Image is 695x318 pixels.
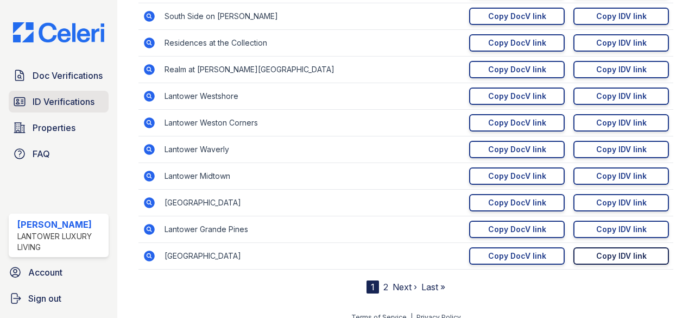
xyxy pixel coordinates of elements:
a: Properties [9,117,109,139]
div: Copy DocV link [488,197,546,208]
div: [PERSON_NAME] [17,218,104,231]
div: Copy IDV link [596,171,647,182]
a: Account [4,261,113,283]
a: Copy IDV link [573,61,669,78]
td: Residences at the Collection [160,30,465,57]
div: Copy DocV link [488,144,546,155]
a: Copy IDV link [573,114,669,132]
a: ID Verifications [9,91,109,113]
a: Last » [421,282,445,292]
a: Sign out [4,288,113,309]
td: Lantower Waverly [160,136,465,163]
a: Copy DocV link [469,247,565,265]
td: Lantower Westshore [160,83,465,110]
div: Copy IDV link [596,144,647,155]
img: CE_Logo_Blue-a8612792a0a2168367f1c8372b55b34899dd931a85d93a1a3d3e32e68fde9ad4.png [4,22,113,43]
a: Copy DocV link [469,114,565,132]
span: FAQ [33,147,50,160]
td: [GEOGRAPHIC_DATA] [160,190,465,216]
td: Lantower Grande Pines [160,216,465,243]
a: Copy DocV link [469,221,565,238]
a: Copy DocV link [469,167,565,185]
a: Copy DocV link [469,34,565,52]
span: ID Verifications [33,95,94,108]
a: Copy IDV link [573,194,669,211]
div: Copy DocV link [488,171,546,182]
a: Copy IDV link [573,247,669,265]
div: Copy DocV link [488,117,546,128]
td: Lantower Midtown [160,163,465,190]
a: Doc Verifications [9,65,109,86]
span: Doc Verifications [33,69,103,82]
div: Copy IDV link [596,197,647,208]
a: Copy DocV link [469,61,565,78]
td: South Side on [PERSON_NAME] [160,3,465,30]
td: [GEOGRAPHIC_DATA] [160,243,465,270]
div: Copy IDV link [596,251,647,261]
div: Copy IDV link [596,224,647,235]
span: Account [28,266,62,279]
div: Copy DocV link [488,11,546,22]
a: 2 [383,282,388,292]
a: Copy DocV link [469,194,565,211]
a: Copy IDV link [573,88,669,105]
a: Copy DocV link [469,8,565,25]
a: FAQ [9,143,109,165]
a: Copy DocV link [469,141,565,158]
td: Realm at [PERSON_NAME][GEOGRAPHIC_DATA] [160,57,465,83]
div: Copy IDV link [596,38,647,48]
div: Copy DocV link [488,224,546,235]
span: Properties [33,121,75,134]
div: Copy DocV link [488,91,546,102]
a: Copy IDV link [573,167,669,185]
a: Copy DocV link [469,88,565,105]
span: Sign out [28,292,61,305]
a: Next › [393,282,417,292]
div: 1 [367,280,379,294]
div: Copy DocV link [488,251,546,261]
div: Copy IDV link [596,91,647,102]
a: Copy IDV link [573,34,669,52]
td: Lantower Weston Corners [160,110,465,136]
div: Copy DocV link [488,38,546,48]
a: Copy IDV link [573,141,669,158]
div: Copy IDV link [596,117,647,128]
div: Copy IDV link [596,11,647,22]
a: Copy IDV link [573,8,669,25]
div: Copy IDV link [596,64,647,75]
a: Copy IDV link [573,221,669,238]
div: Copy DocV link [488,64,546,75]
div: Lantower Luxury Living [17,231,104,253]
